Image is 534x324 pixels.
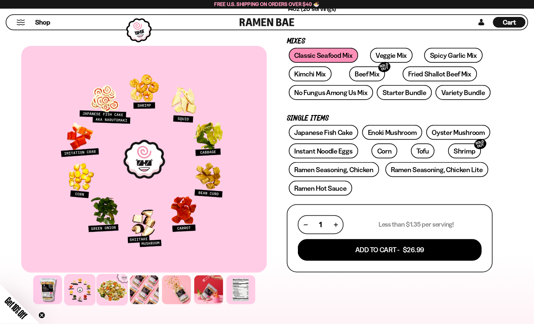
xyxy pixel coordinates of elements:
[386,162,489,177] a: Ramen Seasoning, Chicken Lite
[377,61,392,74] div: SOLD OUT
[377,85,432,100] a: Starter Bundle
[424,48,483,63] a: Spicy Garlic Mix
[289,85,373,100] a: No Fungus Among Us Mix
[289,162,380,177] a: Ramen Seasoning, Chicken
[426,125,491,140] a: Oyster Mushroom
[298,239,482,261] button: Add To Cart - $26.99
[503,18,516,26] span: Cart
[3,295,29,321] span: Get 10% Off
[35,18,50,27] span: Shop
[411,144,435,159] a: Tofu
[448,144,481,159] a: ShrimpSOLD OUT
[289,125,359,140] a: Japanese Fish Cake
[349,66,386,81] a: Beef MixSOLD OUT
[289,144,358,159] a: Instant Noodle Eggs
[39,312,45,319] button: Close teaser
[436,85,491,100] a: Variety Bundle
[372,144,398,159] a: Corn
[289,66,332,81] a: Kimchi Mix
[370,48,413,63] a: Veggie Mix
[287,115,493,122] p: Single Items
[403,66,477,81] a: Fried Shallot Beef Mix
[493,15,526,30] a: Cart
[473,138,488,151] div: SOLD OUT
[35,17,50,28] a: Shop
[215,1,320,7] span: Free U.S. Shipping on Orders over $40 🍜
[289,181,353,196] a: Ramen Hot Sauce
[319,221,322,229] span: 1
[362,125,422,140] a: Enoki Mushroom
[16,20,25,25] button: Mobile Menu Trigger
[287,38,493,45] p: Mixes
[379,221,454,229] p: Less than $1.35 per serving!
